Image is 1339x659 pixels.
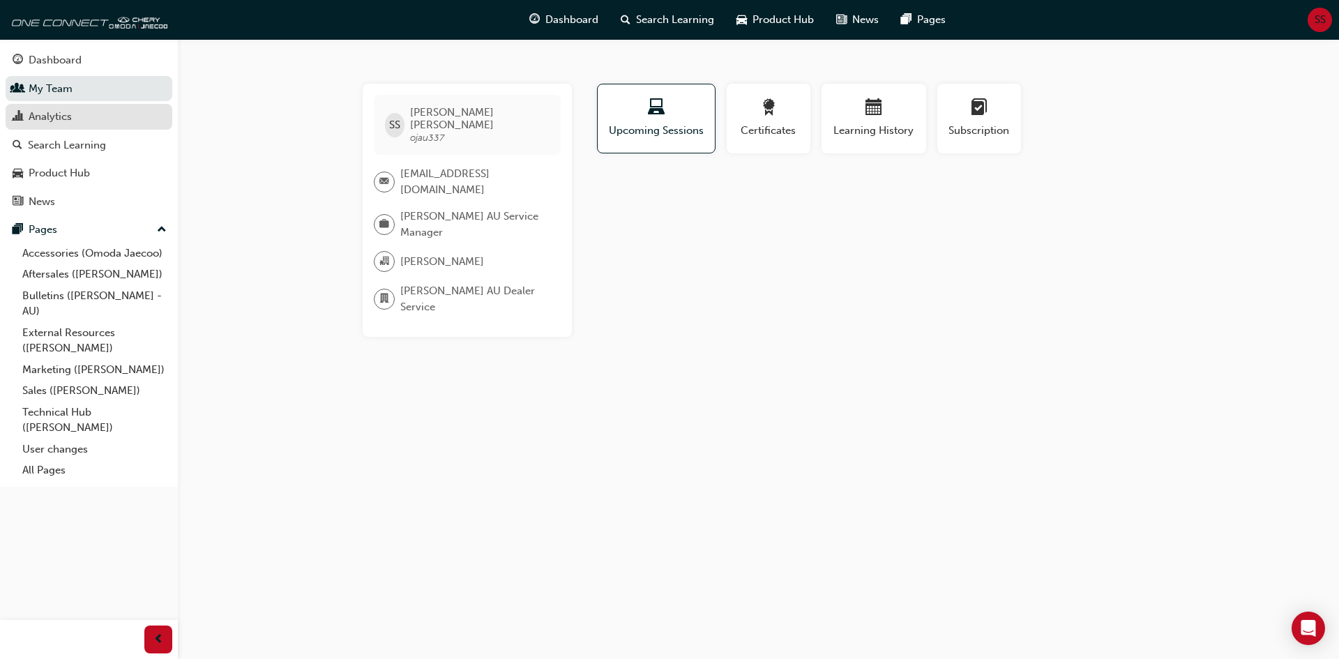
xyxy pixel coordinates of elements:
[1315,12,1326,28] span: SS
[13,139,22,152] span: search-icon
[400,283,550,315] span: [PERSON_NAME] AU Dealer Service
[157,221,167,239] span: up-icon
[17,243,172,264] a: Accessories (Omoda Jaecoo)
[13,224,23,236] span: pages-icon
[825,6,890,34] a: news-iconNews
[13,83,23,96] span: people-icon
[518,6,610,34] a: guage-iconDashboard
[29,222,57,238] div: Pages
[890,6,957,34] a: pages-iconPages
[379,290,389,308] span: department-icon
[17,439,172,460] a: User changes
[17,264,172,285] a: Aftersales ([PERSON_NAME])
[6,160,172,186] a: Product Hub
[865,99,882,118] span: calendar-icon
[17,402,172,439] a: Technical Hub ([PERSON_NAME])
[13,196,23,209] span: news-icon
[608,123,704,139] span: Upcoming Sessions
[13,54,23,67] span: guage-icon
[379,173,389,191] span: email-icon
[725,6,825,34] a: car-iconProduct Hub
[17,322,172,359] a: External Resources ([PERSON_NAME])
[937,84,1021,153] button: Subscription
[1308,8,1332,32] button: SS
[28,137,106,153] div: Search Learning
[400,254,484,270] span: [PERSON_NAME]
[822,84,926,153] button: Learning History
[13,167,23,180] span: car-icon
[621,11,630,29] span: search-icon
[917,12,946,28] span: Pages
[6,132,172,158] a: Search Learning
[400,209,550,240] span: [PERSON_NAME] AU Service Manager
[832,123,916,139] span: Learning History
[13,111,23,123] span: chart-icon
[389,117,400,133] span: SS
[17,285,172,322] a: Bulletins ([PERSON_NAME] - AU)
[852,12,879,28] span: News
[17,380,172,402] a: Sales ([PERSON_NAME])
[752,12,814,28] span: Product Hub
[836,11,847,29] span: news-icon
[737,123,800,139] span: Certificates
[727,84,810,153] button: Certificates
[17,359,172,381] a: Marketing ([PERSON_NAME])
[610,6,725,34] a: search-iconSearch Learning
[6,189,172,215] a: News
[971,99,988,118] span: learningplan-icon
[648,99,665,118] span: laptop-icon
[153,631,164,649] span: prev-icon
[29,109,72,125] div: Analytics
[29,194,55,210] div: News
[7,6,167,33] img: oneconnect
[901,11,911,29] span: pages-icon
[948,123,1011,139] span: Subscription
[736,11,747,29] span: car-icon
[760,99,777,118] span: award-icon
[636,12,714,28] span: Search Learning
[410,106,549,131] span: [PERSON_NAME] [PERSON_NAME]
[379,252,389,271] span: organisation-icon
[17,460,172,481] a: All Pages
[6,104,172,130] a: Analytics
[29,52,82,68] div: Dashboard
[29,165,90,181] div: Product Hub
[6,217,172,243] button: Pages
[6,76,172,102] a: My Team
[1292,612,1325,645] div: Open Intercom Messenger
[400,166,550,197] span: [EMAIL_ADDRESS][DOMAIN_NAME]
[379,215,389,234] span: briefcase-icon
[6,45,172,217] button: DashboardMy TeamAnalyticsSearch LearningProduct HubNews
[6,47,172,73] a: Dashboard
[545,12,598,28] span: Dashboard
[597,84,716,153] button: Upcoming Sessions
[410,132,444,144] span: ojau337
[529,11,540,29] span: guage-icon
